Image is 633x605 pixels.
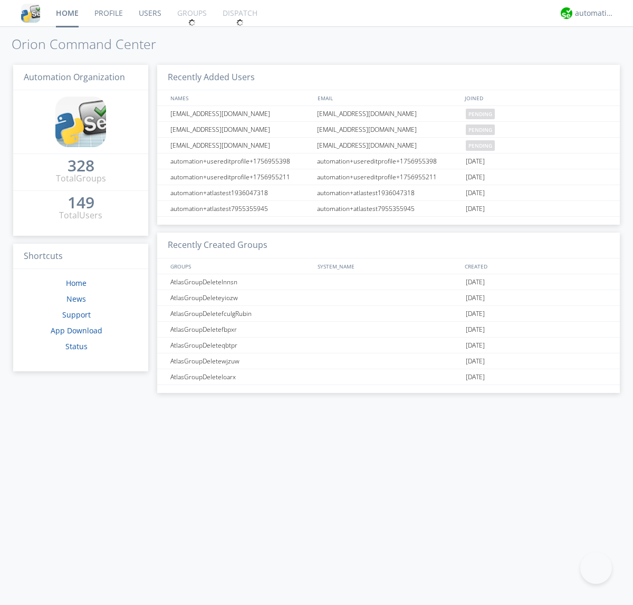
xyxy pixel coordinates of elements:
[168,306,314,321] div: AtlasGroupDeletefculgRubin
[236,19,244,26] img: spin.svg
[157,290,620,306] a: AtlasGroupDeleteyiozw[DATE]
[157,338,620,353] a: AtlasGroupDeleteqbtpr[DATE]
[168,169,314,185] div: automation+usereditprofile+1756955211
[21,4,40,23] img: cddb5a64eb264b2086981ab96f4c1ba7
[157,106,620,122] a: [EMAIL_ADDRESS][DOMAIN_NAME][EMAIL_ADDRESS][DOMAIN_NAME]pending
[157,233,620,258] h3: Recently Created Groups
[157,353,620,369] a: AtlasGroupDeletewjzuw[DATE]
[157,138,620,153] a: [EMAIL_ADDRESS][DOMAIN_NAME][EMAIL_ADDRESS][DOMAIN_NAME]pending
[51,325,102,335] a: App Download
[157,322,620,338] a: AtlasGroupDeletefbpxr[DATE]
[168,106,314,121] div: [EMAIL_ADDRESS][DOMAIN_NAME]
[466,109,495,119] span: pending
[466,201,485,217] span: [DATE]
[24,71,125,83] span: Automation Organization
[466,274,485,290] span: [DATE]
[66,278,87,288] a: Home
[314,106,463,121] div: [EMAIL_ADDRESS][DOMAIN_NAME]
[157,274,620,290] a: AtlasGroupDeletelnnsn[DATE]
[315,90,462,105] div: EMAIL
[68,160,94,172] a: 328
[62,310,91,320] a: Support
[157,201,620,217] a: automation+atlastest7955355945automation+atlastest7955355945[DATE]
[157,306,620,322] a: AtlasGroupDeletefculgRubin[DATE]
[56,172,106,185] div: Total Groups
[466,124,495,135] span: pending
[466,338,485,353] span: [DATE]
[168,153,314,169] div: automation+usereditprofile+1756955398
[157,185,620,201] a: automation+atlastest1936047318automation+atlastest1936047318[DATE]
[168,122,314,137] div: [EMAIL_ADDRESS][DOMAIN_NAME]
[168,353,314,369] div: AtlasGroupDeletewjzuw
[580,552,612,584] iframe: Toggle Customer Support
[462,258,610,274] div: CREATED
[66,294,86,304] a: News
[168,258,312,274] div: GROUPS
[466,153,485,169] span: [DATE]
[168,185,314,200] div: automation+atlastest1936047318
[168,322,314,337] div: AtlasGroupDeletefbpxr
[68,197,94,209] a: 149
[466,140,495,151] span: pending
[68,197,94,208] div: 149
[466,185,485,201] span: [DATE]
[157,153,620,169] a: automation+usereditprofile+1756955398automation+usereditprofile+1756955398[DATE]
[466,169,485,185] span: [DATE]
[314,153,463,169] div: automation+usereditprofile+1756955398
[314,169,463,185] div: automation+usereditprofile+1756955211
[68,160,94,171] div: 328
[55,97,106,147] img: cddb5a64eb264b2086981ab96f4c1ba7
[157,122,620,138] a: [EMAIL_ADDRESS][DOMAIN_NAME][EMAIL_ADDRESS][DOMAIN_NAME]pending
[188,19,196,26] img: spin.svg
[466,290,485,306] span: [DATE]
[314,138,463,153] div: [EMAIL_ADDRESS][DOMAIN_NAME]
[466,353,485,369] span: [DATE]
[168,90,312,105] div: NAMES
[314,201,463,216] div: automation+atlastest7955355945
[462,90,610,105] div: JOINED
[168,274,314,290] div: AtlasGroupDeletelnnsn
[168,201,314,216] div: automation+atlastest7955355945
[59,209,102,222] div: Total Users
[168,338,314,353] div: AtlasGroupDeleteqbtpr
[157,369,620,385] a: AtlasGroupDeleteloarx[DATE]
[315,258,462,274] div: SYSTEM_NAME
[65,341,88,351] a: Status
[157,65,620,91] h3: Recently Added Users
[168,138,314,153] div: [EMAIL_ADDRESS][DOMAIN_NAME]
[466,369,485,385] span: [DATE]
[157,169,620,185] a: automation+usereditprofile+1756955211automation+usereditprofile+1756955211[DATE]
[575,8,615,18] div: automation+atlas
[466,306,485,322] span: [DATE]
[314,122,463,137] div: [EMAIL_ADDRESS][DOMAIN_NAME]
[314,185,463,200] div: automation+atlastest1936047318
[168,369,314,385] div: AtlasGroupDeleteloarx
[168,290,314,305] div: AtlasGroupDeleteyiozw
[561,7,572,19] img: d2d01cd9b4174d08988066c6d424eccd
[466,322,485,338] span: [DATE]
[13,244,148,270] h3: Shortcuts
